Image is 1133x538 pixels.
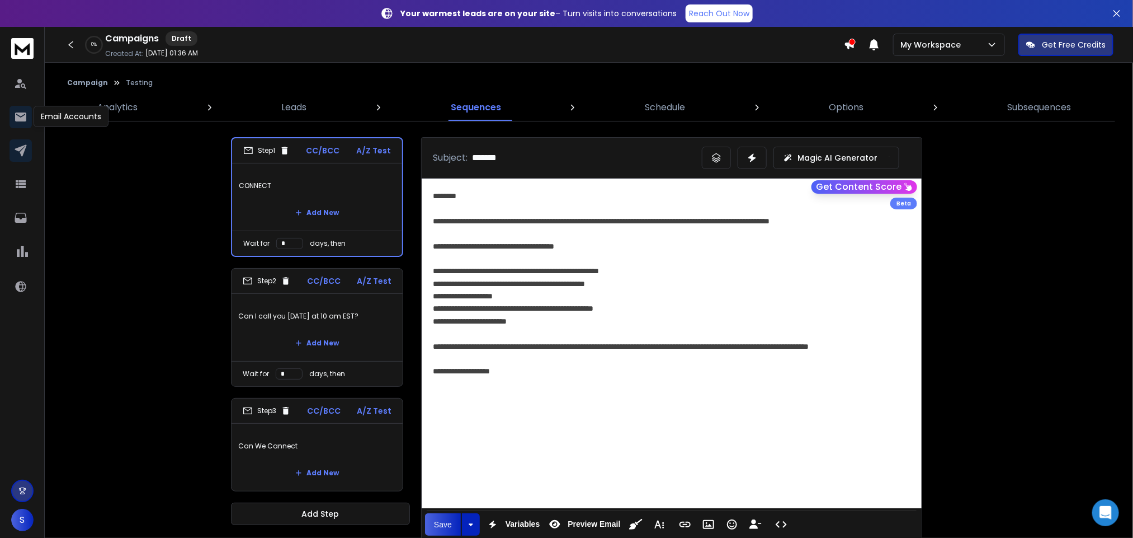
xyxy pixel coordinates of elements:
[231,398,403,492] li: Step3CC/BCCA/Z TestCan We CannectAdd New
[275,94,314,121] a: Leads
[11,509,34,531] button: S
[243,369,269,378] p: Wait for
[231,268,403,387] li: Step2CC/BCCA/Z TestCan I call you [DATE] at 10 am EST?Add NewWait fordays, then
[238,301,396,332] p: Can I call you [DATE] at 10 am EST?
[286,202,348,224] button: Add New
[649,513,670,536] button: More Text
[433,151,468,165] p: Subject:
[105,49,143,58] p: Created At:
[400,8,555,19] strong: Your warmest leads are on your site
[357,275,391,287] p: A/Z Test
[97,101,138,114] p: Analytics
[745,513,766,536] button: Insert Unsubscribe Link
[356,145,391,156] p: A/Z Test
[309,369,345,378] p: days, then
[145,49,198,58] p: [DATE] 01:36 AM
[1042,39,1106,50] p: Get Free Credits
[1092,499,1119,526] div: Open Intercom Messenger
[239,170,395,202] p: CONNECT
[67,78,108,87] button: Campaign
[1001,94,1078,121] a: Subsequences
[91,94,144,121] a: Analytics
[771,513,792,536] button: Code View
[34,106,108,127] div: Email Accounts
[503,520,542,529] span: Variables
[105,32,159,45] h1: Campaigns
[444,94,508,121] a: Sequences
[689,8,749,19] p: Reach Out Now
[282,101,307,114] p: Leads
[822,94,870,121] a: Options
[243,406,291,416] div: Step 3
[286,332,348,354] button: Add New
[451,101,501,114] p: Sequences
[890,198,917,209] div: Beta
[231,503,410,525] button: Add Step
[425,513,461,536] button: Save
[243,239,270,248] p: Wait for
[306,145,340,156] p: CC/BCC
[286,462,348,484] button: Add New
[638,94,692,121] a: Schedule
[674,513,696,536] button: Insert Link (Ctrl+K)
[91,41,97,48] p: 0 %
[243,146,290,156] div: Step 1
[721,513,743,536] button: Emoticons
[1008,101,1071,114] p: Subsequences
[565,520,622,529] span: Preview Email
[829,101,863,114] p: Options
[357,405,391,417] p: A/Z Test
[11,38,34,59] img: logo
[238,431,396,462] p: Can We Cannect
[686,4,753,22] a: Reach Out Now
[231,137,403,257] li: Step1CC/BCCA/Z TestCONNECTAdd NewWait fordays, then
[307,275,341,287] p: CC/BCC
[307,405,341,417] p: CC/BCC
[126,78,153,87] p: Testing
[645,101,685,114] p: Schedule
[544,513,622,536] button: Preview Email
[400,8,677,19] p: – Turn visits into conversations
[482,513,542,536] button: Variables
[1018,34,1113,56] button: Get Free Credits
[797,152,877,163] p: Magic AI Generator
[243,276,291,286] div: Step 2
[900,39,965,50] p: My Workspace
[166,31,197,46] div: Draft
[698,513,719,536] button: Insert Image (Ctrl+P)
[773,147,899,169] button: Magic AI Generator
[310,239,346,248] p: days, then
[811,180,917,194] button: Get Content Score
